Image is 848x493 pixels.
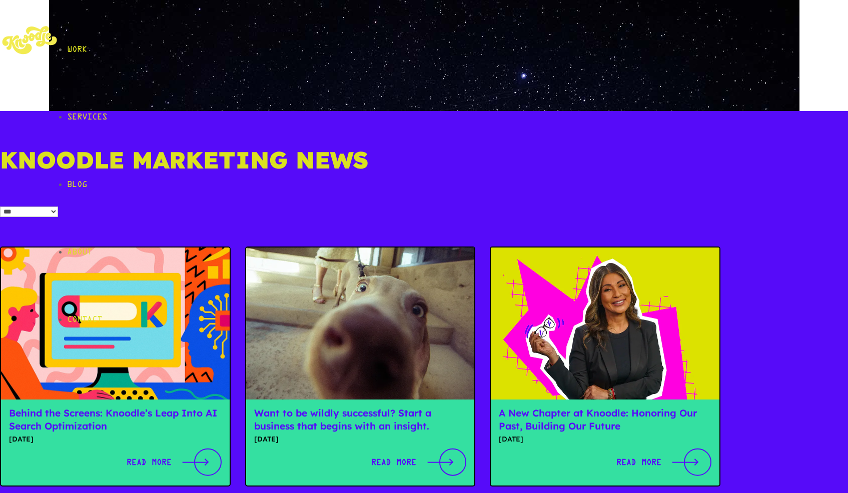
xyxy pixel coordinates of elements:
a: Contact [67,286,848,353]
a: Read MoreRead More [127,445,222,477]
a: Read MoreRead More [371,445,466,477]
div: [DATE] [246,433,475,445]
a: About [67,218,848,286]
div: [DATE] [491,433,719,445]
a: Behind the Screens: Knoodle’s Leap Into AI Search Optimization [9,407,217,432]
div: [DATE] [1,433,230,445]
a: A New Chapter at Knoodle: Honoring Our Past, Building Our Future [499,407,697,432]
a: Services [67,83,848,151]
a: Want to be wildly successful? Start a business that begins with an insight. [254,407,431,432]
a: Blog [67,151,848,218]
a: Read MoreRead More [616,445,711,477]
a: Work [67,16,848,83]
